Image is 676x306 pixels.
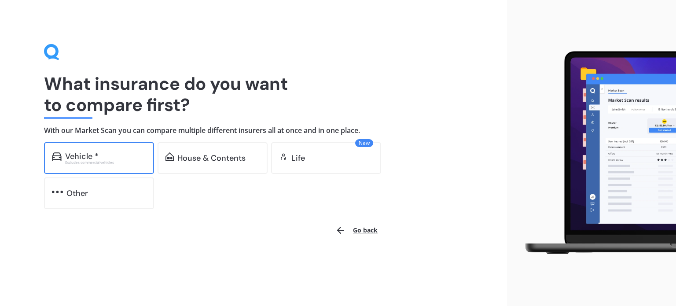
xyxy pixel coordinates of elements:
button: Go back [330,220,383,241]
img: car.f15378c7a67c060ca3f3.svg [52,152,62,161]
img: laptop.webp [514,47,676,259]
h4: With our Market Scan you can compare multiple different insurers all at once and in one place. [44,126,463,135]
span: New [355,139,373,147]
img: other.81dba5aafe580aa69f38.svg [52,188,63,196]
div: Life [291,154,305,162]
h1: What insurance do you want to compare first? [44,73,463,115]
div: Vehicle * [65,152,99,161]
div: Excludes commercial vehicles [65,161,146,164]
img: home-and-contents.b802091223b8502ef2dd.svg [165,152,174,161]
div: Other [66,189,88,198]
div: House & Contents [177,154,246,162]
img: life.f720d6a2d7cdcd3ad642.svg [279,152,288,161]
